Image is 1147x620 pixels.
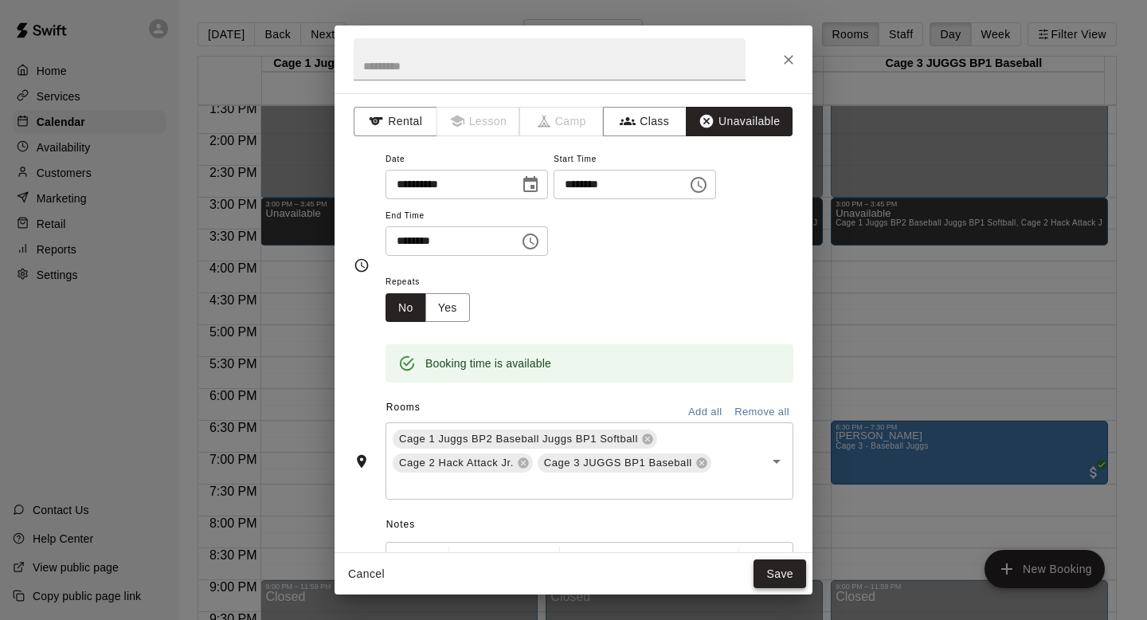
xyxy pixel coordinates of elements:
[386,402,421,413] span: Rooms
[393,455,520,471] span: Cage 2 Hack Attack Jr.
[649,546,676,575] button: Format Strikethrough
[620,546,648,575] button: Format Underline
[603,107,687,136] button: Class
[354,453,370,469] svg: Rooms
[452,546,556,575] button: Formatting Options
[393,453,533,473] div: Cage 2 Hack Attack Jr.
[554,149,716,171] span: Start Time
[393,430,657,449] div: Cage 1 Juggs BP2 Baseball Juggs BP1 Softball
[386,206,548,227] span: End Time
[520,107,604,136] span: Camps can only be created in the Services page
[390,546,417,575] button: Undo
[563,546,590,575] button: Format Bold
[425,293,470,323] button: Yes
[683,169,714,201] button: Choose time, selected time is 3:45 PM
[354,257,370,273] svg: Timing
[418,546,445,575] button: Redo
[592,546,619,575] button: Format Italics
[707,546,734,575] button: Insert Link
[341,559,392,589] button: Cancel
[515,226,546,257] button: Choose time, selected time is 5:00 PM
[538,453,711,473] div: Cage 3 JUGGS BP1 Baseball
[678,546,705,575] button: Insert Code
[686,107,793,136] button: Unavailable
[386,149,548,171] span: Date
[354,107,437,136] button: Rental
[742,546,769,575] button: Left Align
[754,559,806,589] button: Save
[393,431,644,447] span: Cage 1 Juggs BP2 Baseball Juggs BP1 Softball
[774,45,803,74] button: Close
[538,455,699,471] span: Cage 3 JUGGS BP1 Baseball
[730,400,793,425] button: Remove all
[386,512,793,538] span: Notes
[386,293,426,323] button: No
[679,400,730,425] button: Add all
[515,169,546,201] button: Choose date, selected date is Sep 23, 2025
[437,107,521,136] span: Lessons must be created in the Services page first
[386,293,470,323] div: outlined button group
[386,272,483,293] span: Repeats
[425,349,551,378] div: Booking time is available
[765,450,788,473] button: Open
